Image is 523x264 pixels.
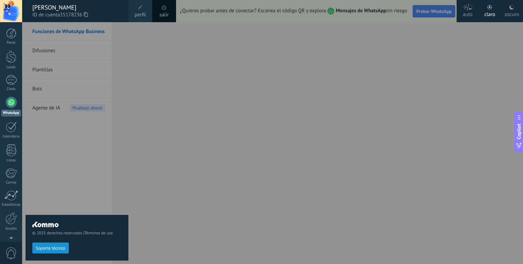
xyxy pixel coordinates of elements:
[1,180,21,185] div: Correo
[1,203,21,207] div: Estadísticas
[516,124,522,140] span: Copilot
[1,134,21,139] div: Calendario
[32,231,122,236] span: © 2025 derechos reservados |
[159,11,169,19] a: salir
[485,4,495,22] div: claro
[1,226,21,231] div: Ajustes
[1,41,21,45] div: Panel
[32,243,69,253] button: Soporte técnico
[1,158,21,163] div: Listas
[134,11,146,19] span: perfil
[1,87,21,91] div: Chats
[1,110,21,116] div: WhatsApp
[1,65,21,70] div: Leads
[36,246,65,251] span: Soporte técnico
[32,11,122,19] span: ID de cuenta
[505,4,519,22] div: oscuro
[84,231,113,236] a: Términos de uso
[32,4,122,11] div: [PERSON_NAME]
[463,4,473,22] div: auto
[32,245,69,250] a: Soporte técnico
[60,11,88,19] span: 35178236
